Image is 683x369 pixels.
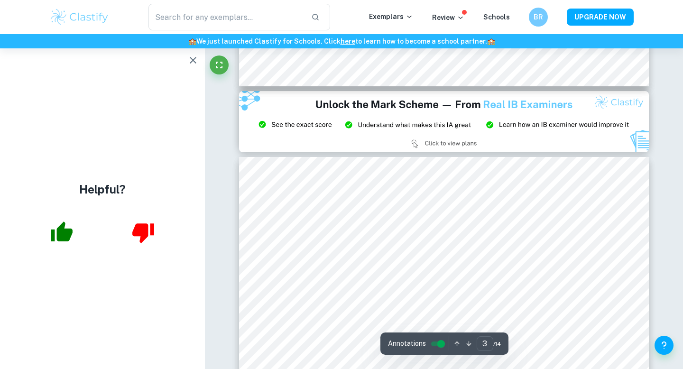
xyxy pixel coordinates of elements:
[2,36,681,46] h6: We just launched Clastify for Schools. Click to learn how to become a school partner.
[533,12,544,22] h6: BR
[369,11,413,22] p: Exemplars
[210,55,229,74] button: Fullscreen
[188,37,196,45] span: 🏫
[567,9,634,26] button: UPGRADE NOW
[79,181,126,198] h4: Helpful?
[432,12,464,23] p: Review
[148,4,304,30] input: Search for any exemplars...
[388,339,426,349] span: Annotations
[239,91,649,153] img: Ad
[341,37,355,45] a: here
[487,37,495,45] span: 🏫
[655,336,674,355] button: Help and Feedback
[483,13,510,21] a: Schools
[493,340,501,348] span: / 14
[529,8,548,27] button: BR
[49,8,110,27] img: Clastify logo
